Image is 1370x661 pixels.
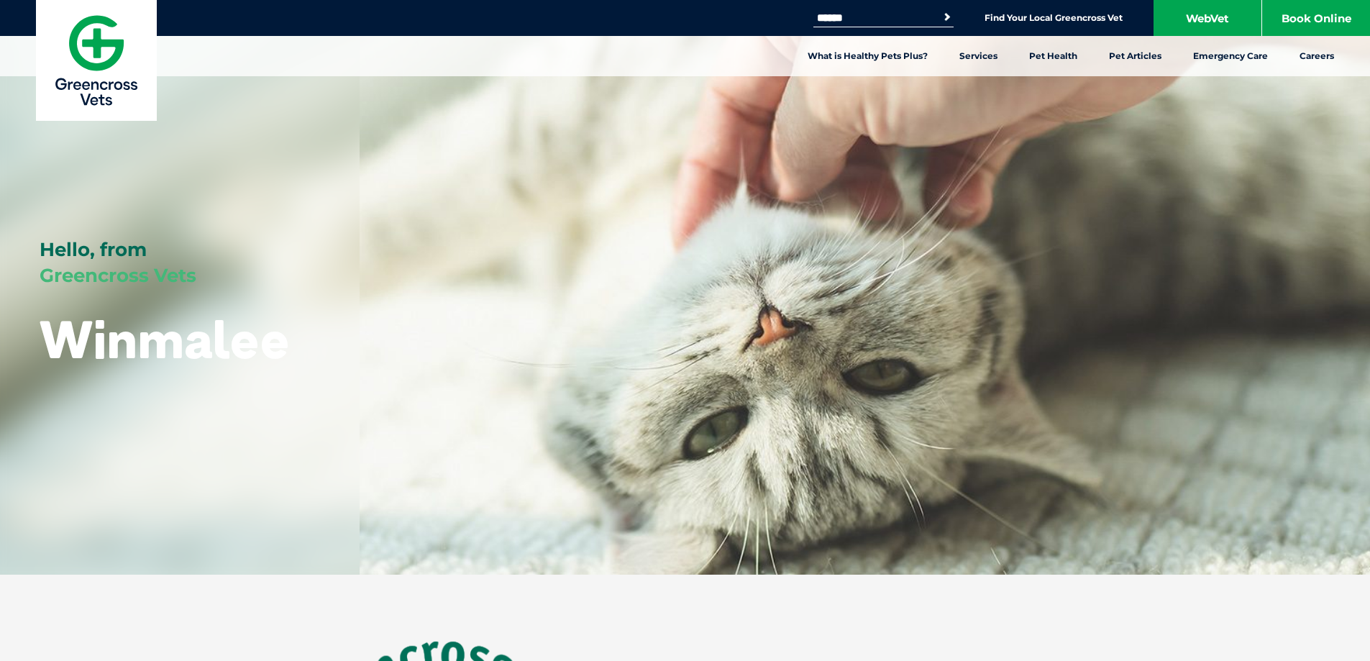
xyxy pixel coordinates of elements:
[940,10,954,24] button: Search
[985,12,1123,24] a: Find Your Local Greencross Vet
[1284,36,1350,76] a: Careers
[40,264,196,287] span: Greencross Vets
[1093,36,1177,76] a: Pet Articles
[792,36,944,76] a: What is Healthy Pets Plus?
[1177,36,1284,76] a: Emergency Care
[944,36,1013,76] a: Services
[1013,36,1093,76] a: Pet Health
[40,238,147,261] span: Hello, from
[40,311,290,368] h1: Winmalee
